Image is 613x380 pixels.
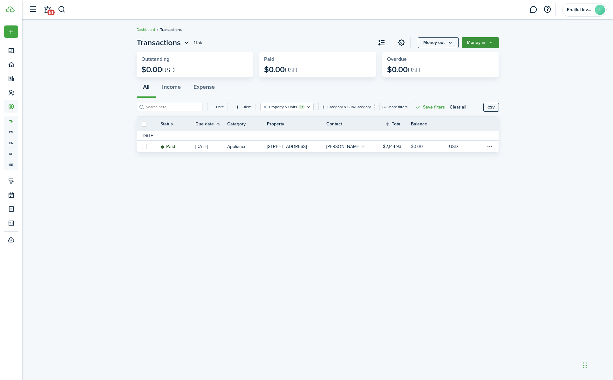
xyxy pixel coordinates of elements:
p: $0.00 [264,65,297,74]
a: USD [449,141,467,152]
filter-tag: Open filter [260,103,314,111]
th: Balance [411,121,449,127]
td: [DATE] [137,132,159,139]
button: Open menu [4,25,18,38]
button: Open resource center [542,4,553,15]
filter-tag-label: Property & Units [269,104,297,110]
p: [DATE] [195,143,208,150]
th: Sort [385,120,411,128]
button: Open menu [462,37,499,48]
button: Income [156,79,187,98]
widget-stats-title: Paid [264,56,371,62]
table-profile-info-text: [PERSON_NAME] Home Improvement [326,144,369,149]
a: re [4,148,18,159]
p: USD [449,143,458,150]
a: pm [4,127,18,137]
widget-stats-title: Outstanding [141,56,249,62]
button: Save filters [415,103,445,111]
button: Clear filter [262,104,268,109]
filter-tag: Open filter [207,103,228,111]
button: Money in [462,37,499,48]
p: $0.00 [387,65,420,74]
filter-tag-counter: +1 [299,105,305,109]
button: More filters [379,103,410,111]
table-amount-description: $0.00 [411,143,423,150]
a: [STREET_ADDRESS] [267,141,327,152]
status: Paid [160,144,175,149]
th: Contact [326,121,373,127]
a: re [4,159,18,170]
filter-tag-label: Date [216,104,224,110]
button: Search [58,4,66,15]
input: Search here... [144,104,200,110]
button: Clear all [450,103,466,111]
span: Transactions [137,37,181,48]
a: Paid [160,141,195,152]
button: Open sidebar [27,4,39,16]
button: CSV [483,103,499,112]
filter-tag-label: Category & Sub-Category [327,104,371,110]
span: 51 [47,10,55,15]
iframe: Chat Widget [504,311,613,380]
a: bn [4,137,18,148]
span: Transactions [160,27,182,32]
span: USD [285,65,297,75]
div: Drag [583,356,587,375]
th: Category [227,121,267,127]
span: USD [162,65,175,75]
filter-tag-label: Client [242,104,252,110]
button: Open menu [418,37,459,48]
a: tn [4,116,18,127]
widget-stats-title: Overdue [387,56,494,62]
header-page-total: 1 Total [194,39,204,46]
th: Property [267,121,327,127]
a: $0.00 [411,141,449,152]
a: Appliance [227,141,267,152]
a: Dashboard [137,27,155,32]
button: Transactions [137,37,191,48]
img: TenantCloud [6,6,15,12]
filter-tag: Open filter [318,103,375,111]
p: $0.00 [141,65,175,74]
a: $2,144.93 [373,141,411,152]
button: Money out [418,37,459,48]
th: Sort [195,120,227,128]
span: USD [408,65,420,75]
avatar-text: FI [595,5,605,15]
button: Expense [187,79,221,98]
button: Open menu [137,37,191,48]
table-info-title: Appliance [227,143,247,150]
a: [PERSON_NAME] Home Improvement [326,141,373,152]
p: [STREET_ADDRESS] [267,143,307,150]
a: Messaging [527,2,539,18]
th: Status [160,121,195,127]
filter-tag: Open filter [233,103,255,111]
span: Fruitful Investment Properties LLC [567,8,592,12]
table-amount-title: $2,144.93 [381,143,401,150]
a: [DATE] [195,141,227,152]
a: Notifications [41,2,53,18]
